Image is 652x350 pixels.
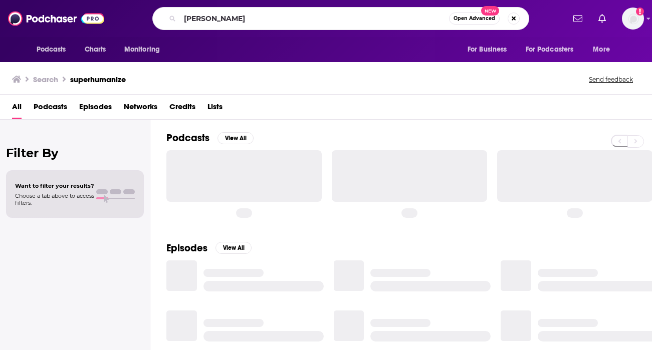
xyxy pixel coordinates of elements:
a: Credits [169,99,195,119]
button: open menu [117,40,173,59]
a: All [12,99,22,119]
a: EpisodesView All [166,242,252,254]
h2: Episodes [166,242,207,254]
h2: Podcasts [166,132,209,144]
span: Choose a tab above to access filters. [15,192,94,206]
button: Send feedback [586,75,636,84]
h2: Filter By [6,146,144,160]
button: open menu [586,40,622,59]
a: Episodes [79,99,112,119]
svg: Add a profile image [636,8,644,16]
span: Logged in as autumncomm [622,8,644,30]
div: Search podcasts, credits, & more... [152,7,529,30]
button: View All [218,132,254,144]
span: Want to filter your results? [15,182,94,189]
span: Podcasts [37,43,66,57]
span: Monitoring [124,43,160,57]
button: Show profile menu [622,8,644,30]
button: View All [215,242,252,254]
h3: Search [33,75,58,84]
a: Networks [124,99,157,119]
a: PodcastsView All [166,132,254,144]
span: For Business [468,43,507,57]
a: Charts [78,40,112,59]
a: Show notifications dropdown [594,10,610,27]
button: open menu [519,40,588,59]
span: New [481,6,499,16]
button: open menu [461,40,520,59]
span: Open Advanced [454,16,495,21]
span: Charts [85,43,106,57]
span: For Podcasters [526,43,574,57]
a: Podcasts [34,99,67,119]
img: Podchaser - Follow, Share and Rate Podcasts [8,9,104,28]
span: More [593,43,610,57]
h3: superhumanize [70,75,126,84]
button: open menu [30,40,79,59]
input: Search podcasts, credits, & more... [180,11,449,27]
img: User Profile [622,8,644,30]
a: Lists [207,99,223,119]
button: Open AdvancedNew [449,13,500,25]
a: Show notifications dropdown [569,10,586,27]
